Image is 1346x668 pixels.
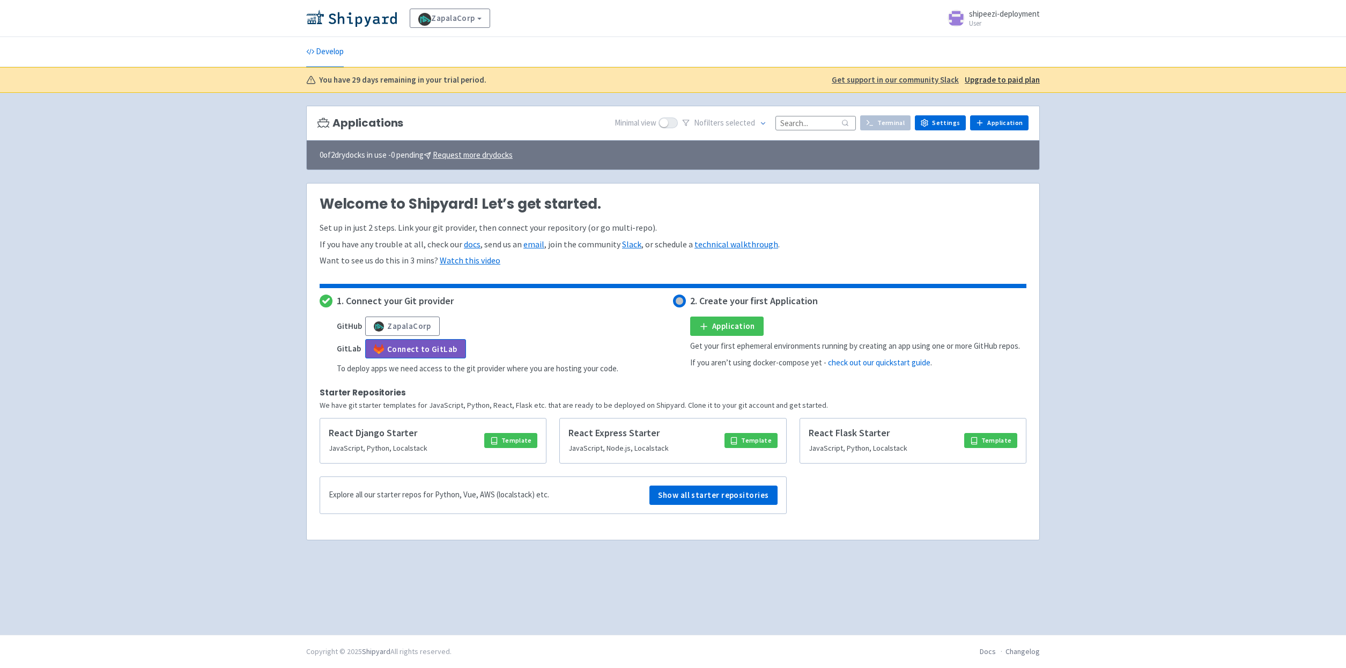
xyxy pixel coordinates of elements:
[915,115,966,130] a: Settings
[365,339,466,358] a: Connect to GitLab
[337,296,454,306] h4: 1. Connect your Git provider
[306,646,452,657] div: Copyright © 2025 All rights reserved.
[694,117,755,129] span: No filter s
[320,399,1026,412] p: We have git starter templates for JavaScript, Python, React, Flask etc. that are ready to be depl...
[969,9,1040,19] span: shipeezi-deployment
[809,427,958,439] h5: React Flask Starter
[690,357,932,369] p: If you aren’t using docker-compose yet - .
[964,433,1017,448] a: Template
[965,75,1040,85] u: Upgrade to paid plan
[320,238,1026,251] p: If you have any trouble at all, check our , send us an , join the community , or schedule a .
[320,254,1026,267] p: Want to see us do this in 3 mins?
[306,37,344,67] a: Develop
[440,255,500,266] a: Watch this video
[329,489,549,501] p: Explore all our starter repos for Python, Vue, AWS (localstack) etc.
[568,427,718,439] h5: React Express Starter
[410,9,490,28] a: ZapalaCorp
[941,10,1040,27] a: shipeezi-deployment User
[969,20,1040,27] small: User
[320,149,513,162] span: 0 of 2 drydocks in use - 0 pending
[615,117,656,129] span: Minimal view
[694,239,778,249] a: technical walkthrough
[649,486,777,505] a: Show all starter repositories
[484,433,537,448] a: Template
[1005,647,1040,656] a: Changelog
[828,357,930,368] a: check out our quickstart guide
[365,317,440,336] button: ZapalaCorp
[329,442,478,454] p: JavaScript, Python, Localstack
[337,321,362,331] b: GitHub
[726,118,755,128] span: selected
[832,74,959,86] a: Get support in our community Slack
[320,196,1026,212] h2: Welcome to Shipyard! Let’s get started.
[433,150,513,160] u: Request more drydocks
[775,116,856,130] input: Search...
[809,442,958,454] p: JavaScript, Python, Localstack
[320,388,1026,397] h2: Starter Repositories
[320,222,1026,234] p: Set up in just 2 steps. Link your git provider, then connect your repository (or go multi-repo).
[337,343,361,354] b: GitLab
[362,647,390,656] a: Shipyard
[568,442,718,454] p: JavaScript, Node.js, Localstack
[690,296,818,306] h4: 2. Create your first Application
[337,363,618,375] p: To deploy apps we need access to the git provider where you are hosting your code.
[523,239,544,249] a: email
[724,433,778,448] a: Template
[319,74,486,86] b: You have 29 days remaining in your trial period.
[622,239,641,249] a: Slack
[317,117,403,129] h3: Applications
[464,239,480,249] a: docs
[970,115,1029,130] a: Application
[690,340,1020,353] p: Get your first ephemeral environments running by creating an app using one or more GitHub repos.
[690,317,764,336] a: Application
[832,75,959,85] u: Get support in our community Slack
[860,115,911,130] a: Terminal
[980,647,996,656] a: Docs
[306,10,397,27] img: Shipyard logo
[329,427,478,439] h5: React Django Starter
